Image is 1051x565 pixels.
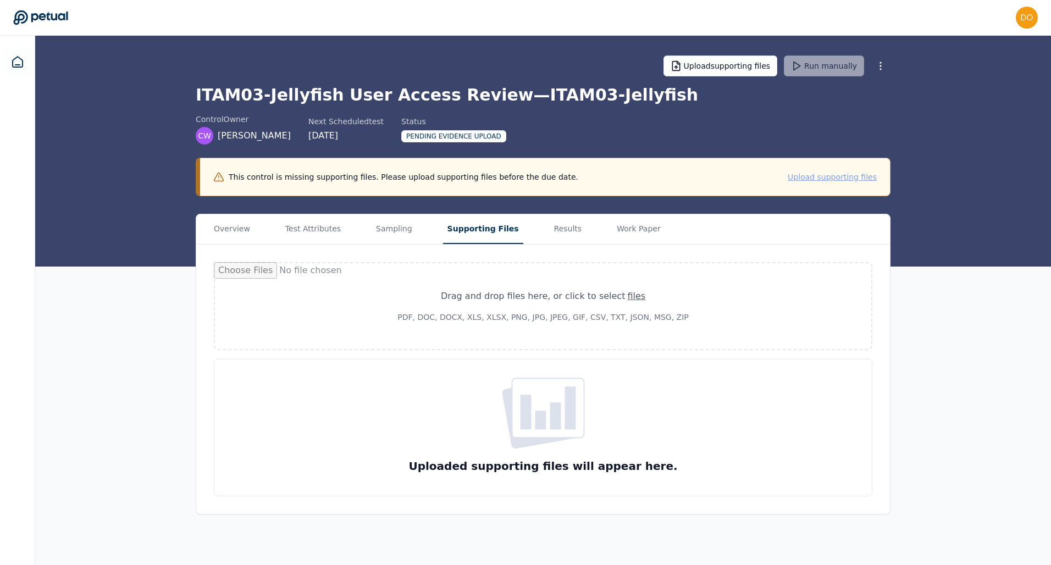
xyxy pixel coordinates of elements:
div: control Owner [196,114,291,125]
button: Work Paper [612,214,665,244]
div: Status [401,116,506,127]
p: PDF, DOC, DOCX, XLS, XLSX, PNG, JPG, JPEG, GIF, CSV, TXT, JSON, MSG, ZIP [241,312,845,323]
div: files [627,290,645,303]
a: Dashboard [4,49,31,75]
button: More Options [871,56,890,76]
button: Results [550,214,587,244]
h1: ITAM03-Jellyfish User Access Review — ITAM03-Jellyfish [196,85,890,105]
span: [PERSON_NAME] [218,129,291,142]
div: Next Scheduled test [308,116,384,127]
button: Supporting Files [443,214,523,244]
div: Drag and drop files here , or click to select [241,290,845,303]
div: [DATE] [308,129,384,142]
div: Pending Evidence Upload [401,130,506,142]
button: Sampling [372,214,417,244]
p: This control is missing supporting files. Please upload supporting files before the due date. [229,171,578,182]
span: CW [198,130,211,141]
button: Upload supporting files [788,171,877,182]
button: Run manually [784,56,864,76]
button: Uploadsupporting files [663,56,778,76]
h3: Uploaded supporting files will appear here. [408,458,677,474]
button: Overview [209,214,255,244]
a: Go to Dashboard [13,10,68,25]
img: donal.gallagher@klaviyo.com [1016,7,1038,29]
button: Test Attributes [281,214,345,244]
